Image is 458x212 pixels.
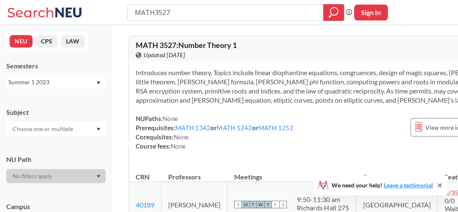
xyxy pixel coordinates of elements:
[264,201,272,208] span: T
[444,189,458,197] span: 4 / 35
[6,155,106,164] div: NU Path
[175,124,210,131] a: MATH 1342
[171,142,186,150] span: None
[323,4,344,21] div: magnifying glass
[6,169,106,183] div: Dropdown arrow
[272,201,279,208] span: F
[228,164,356,182] th: Meetings
[6,108,106,117] div: Subject
[279,201,287,208] span: S
[136,172,149,182] div: CRN
[96,175,101,178] svg: Dropdown arrow
[354,5,388,20] button: Sign In
[136,40,237,50] span: MATH 3527 : Number Theory 1
[297,204,349,212] div: Richards Hall 275
[136,201,154,209] a: 40189
[10,35,33,48] button: NEU
[174,133,189,141] span: None
[331,182,433,188] span: We need your help!
[136,114,294,151] div: NUPaths: Prerequisites: or or Corequisites: Course fees:
[329,7,339,18] svg: magnifying glass
[96,128,101,131] svg: Dropdown arrow
[297,195,349,204] div: 9:50 - 11:30 am
[356,164,438,182] th: Campus
[36,35,58,48] button: CPS
[6,202,106,211] div: Campus
[8,78,96,87] div: Summer 1 2023
[257,201,264,208] span: W
[6,122,106,136] div: Dropdown arrow
[8,124,78,134] input: Choose one or multiple
[217,124,252,131] a: MATH 1242
[249,201,257,208] span: T
[258,124,294,131] a: MATH 1252
[162,164,228,182] th: Professors
[144,50,185,60] span: Updated [DATE]
[61,35,85,48] button: LAW
[6,61,106,71] div: Semesters
[234,201,242,208] span: S
[134,5,317,20] input: Class, professor, course number, "phrase"
[96,81,101,85] svg: Dropdown arrow
[6,76,106,89] div: Summer 1 2023Dropdown arrow
[384,182,433,189] a: Leave a testimonial
[242,201,249,208] span: M
[163,115,178,122] span: None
